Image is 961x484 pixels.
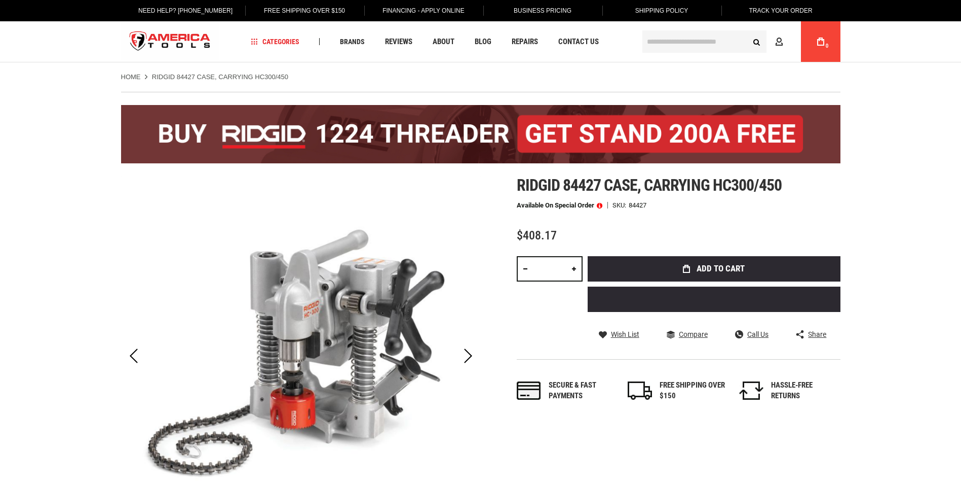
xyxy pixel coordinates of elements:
[735,330,768,339] a: Call Us
[517,382,541,400] img: payments
[826,43,829,49] span: 0
[629,202,646,209] div: 84427
[433,38,454,46] span: About
[121,105,840,163] img: BOGO: Buy the RIDGID® 1224 Threader (26092), get the 92467 200A Stand FREE!
[470,35,496,49] a: Blog
[628,382,652,400] img: shipping
[635,7,688,14] span: Shipping Policy
[599,330,639,339] a: Wish List
[660,380,725,402] div: FREE SHIPPING OVER $150
[121,23,219,61] a: store logo
[697,264,745,273] span: Add to Cart
[588,256,840,282] button: Add to Cart
[385,38,412,46] span: Reviews
[747,331,768,338] span: Call Us
[428,35,459,49] a: About
[612,202,629,209] strong: SKU
[517,202,602,209] p: Available on Special Order
[512,38,538,46] span: Repairs
[611,331,639,338] span: Wish List
[507,35,543,49] a: Repairs
[517,228,557,243] span: $408.17
[475,38,491,46] span: Blog
[549,380,614,402] div: Secure & fast payments
[335,35,369,49] a: Brands
[667,330,708,339] a: Compare
[246,35,304,49] a: Categories
[747,32,766,51] button: Search
[679,331,708,338] span: Compare
[811,21,830,62] a: 0
[121,73,141,82] a: Home
[771,380,837,402] div: HASSLE-FREE RETURNS
[251,38,299,45] span: Categories
[380,35,417,49] a: Reviews
[554,35,603,49] a: Contact Us
[517,176,782,195] span: Ridgid 84427 case, carrying hc300/450
[152,73,288,81] strong: RIDGID 84427 CASE, CARRYING HC300/450
[739,382,763,400] img: returns
[808,331,826,338] span: Share
[558,38,599,46] span: Contact Us
[340,38,365,45] span: Brands
[121,23,219,61] img: America Tools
